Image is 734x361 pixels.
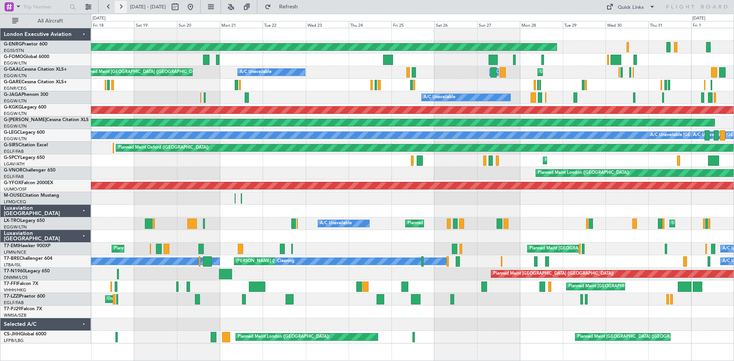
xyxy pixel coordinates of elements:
a: DNMM/LOS [4,275,28,280]
span: G-SPCY [4,155,20,160]
a: G-FOMOGlobal 6000 [4,55,49,59]
input: Trip Number [23,1,67,13]
a: G-JAGAPhenom 300 [4,92,48,97]
span: T7-BRE [4,256,19,261]
span: G-GARE [4,80,21,84]
div: Wed 30 [606,21,648,28]
button: Refresh [261,1,307,13]
div: Thu 24 [349,21,391,28]
a: G-GARECessna Citation XLS+ [4,80,67,84]
a: G-YFOXFalcon 2000EX [4,181,53,185]
div: Sun 20 [177,21,220,28]
a: G-GAALCessna Citation XLS+ [4,67,67,72]
span: All Aircraft [20,18,81,24]
div: [DATE] [93,15,106,22]
div: Planned Maint Oxford ([GEOGRAPHIC_DATA]) [118,142,209,154]
div: Planned Maint [GEOGRAPHIC_DATA] ([GEOGRAPHIC_DATA]) [408,218,528,229]
a: T7-N1960Legacy 650 [4,269,50,274]
span: [DATE] - [DATE] [130,3,166,10]
div: Unplanned Maint [GEOGRAPHIC_DATA] ([GEOGRAPHIC_DATA]) [107,293,233,305]
div: [PERSON_NAME] ([GEOGRAPHIC_DATA][PERSON_NAME]) [236,256,353,267]
button: All Aircraft [8,15,83,27]
a: T7-LZZIPraetor 600 [4,294,45,299]
a: EGLF/FAB [4,174,24,180]
div: Planned Maint [GEOGRAPHIC_DATA] ([GEOGRAPHIC_DATA] Intl) [568,281,696,292]
div: Fri 18 [91,21,134,28]
a: T7-BREChallenger 604 [4,256,52,261]
a: EGGW/LTN [4,224,27,230]
a: G-[PERSON_NAME]Cessna Citation XLS [4,118,89,122]
div: Planned Maint [GEOGRAPHIC_DATA] [529,243,602,254]
a: UUMO/OSF [4,186,27,192]
span: M-OUSE [4,193,22,198]
a: T7-EMIHawker 900XP [4,244,50,248]
a: EGGW/LTN [4,73,27,79]
span: T7-LZZI [4,294,19,299]
span: CS-JHH [4,332,20,337]
div: Planned Maint [GEOGRAPHIC_DATA] ([GEOGRAPHIC_DATA]) [82,66,202,78]
div: Cleaning [277,256,294,267]
div: Planned Maint [GEOGRAPHIC_DATA] ([GEOGRAPHIC_DATA]) [577,331,698,343]
a: WMSA/SZB [4,312,26,318]
a: CS-JHHGlobal 6000 [4,332,46,337]
span: G-GAAL [4,67,21,72]
span: T7-PJ29 [4,307,21,311]
div: Planned Maint [PERSON_NAME] [114,243,178,254]
a: EGGW/LTN [4,111,27,117]
div: A/C Unavailable [424,92,455,103]
a: LFMN/NCE [4,249,26,255]
div: Wed 23 [306,21,349,28]
a: EGGW/LTN [4,136,27,142]
span: G-FOMO [4,55,23,59]
span: G-VNOR [4,168,23,173]
a: G-SIRSCitation Excel [4,143,48,147]
a: G-SPCYLegacy 650 [4,155,45,160]
div: Thu 31 [648,21,691,28]
div: Planned Maint London ([GEOGRAPHIC_DATA]) [538,167,629,179]
div: Fri 25 [391,21,434,28]
span: LX-TRO [4,219,20,223]
span: G-JAGA [4,92,21,97]
a: G-LEGCLegacy 600 [4,130,45,135]
a: EGGW/LTN [4,123,27,129]
a: T7-PJ29Falcon 7X [4,307,42,311]
a: EGGW/LTN [4,98,27,104]
div: A/C Unavailable [320,218,352,229]
a: G-KGKGLegacy 600 [4,105,46,110]
div: Tue 22 [263,21,305,28]
div: A/C Unavailable [240,66,271,78]
a: LFPB/LBG [4,338,24,343]
button: Quick Links [602,1,659,13]
a: LFMD/CEQ [4,199,26,205]
a: T7-FFIFalcon 7X [4,282,38,286]
span: T7-EMI [4,244,19,248]
div: Sat 26 [434,21,477,28]
span: G-ENRG [4,42,22,47]
div: Planned Maint London ([GEOGRAPHIC_DATA]) [238,331,329,343]
a: LTBA/ISL [4,262,21,268]
div: Sat 19 [134,21,177,28]
div: [DATE] [692,15,705,22]
span: G-[PERSON_NAME] [4,118,46,122]
span: T7-N1960 [4,269,25,274]
span: G-YFOX [4,181,21,185]
div: Mon 21 [220,21,263,28]
a: M-OUSECitation Mustang [4,193,59,198]
a: LX-TROLegacy 650 [4,219,45,223]
a: VHHH/HKG [4,287,26,293]
span: T7-FFI [4,282,17,286]
span: G-KGKG [4,105,22,110]
a: LGAV/ATH [4,161,24,167]
a: G-VNORChallenger 650 [4,168,55,173]
a: EGGW/LTN [4,60,27,66]
div: Unplanned Maint [GEOGRAPHIC_DATA] ([GEOGRAPHIC_DATA]) [540,66,666,78]
a: G-ENRGPraetor 600 [4,42,47,47]
div: Sun 27 [477,21,520,28]
a: EGNR/CEG [4,86,27,91]
span: G-LEGC [4,130,20,135]
a: EGLF/FAB [4,149,24,154]
div: Tue 29 [563,21,606,28]
div: Mon 28 [520,21,563,28]
span: G-SIRS [4,143,18,147]
a: EGSS/STN [4,48,24,53]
